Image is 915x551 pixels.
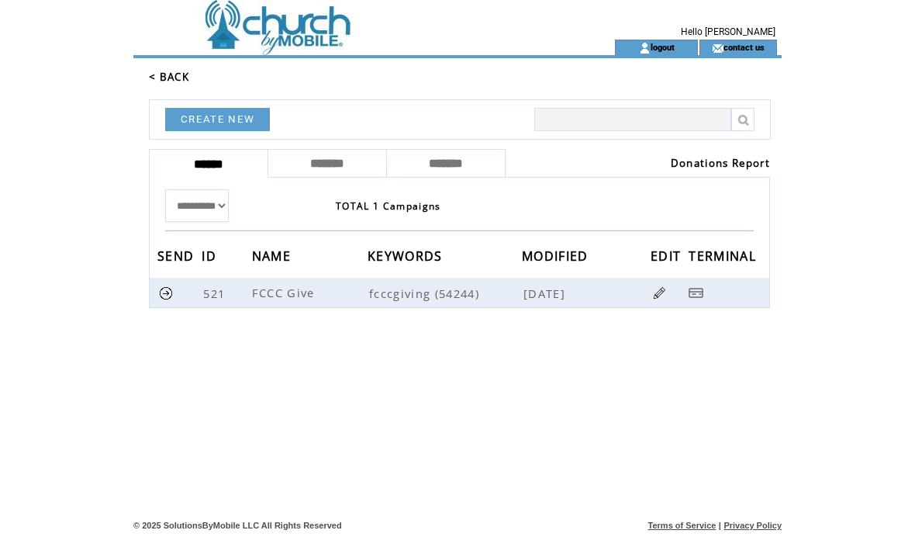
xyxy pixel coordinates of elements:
a: logout [651,42,675,52]
a: Donations Report [671,156,770,170]
span: EDIT [651,244,685,272]
a: KEYWORDS [368,251,447,260]
a: contact us [723,42,765,52]
span: KEYWORDS [368,244,447,272]
span: FCCC Give [252,285,319,300]
span: [DATE] [523,286,569,301]
span: 521 [203,286,229,301]
span: fcccgiving (54244) [369,286,520,301]
a: MODIFIED [522,251,592,260]
a: NAME [252,251,295,260]
a: Terms of Service [648,521,716,530]
span: SEND [157,244,198,272]
span: MODIFIED [522,244,592,272]
a: CREATE NEW [165,108,270,131]
img: contact_us_icon.gif [712,42,723,54]
img: account_icon.gif [639,42,651,54]
span: TERMINAL [689,244,760,272]
span: Hello [PERSON_NAME] [681,26,775,37]
span: ID [202,244,220,272]
a: ID [202,251,220,260]
span: TOTAL 1 Campaigns [336,199,441,213]
span: NAME [252,244,295,272]
a: Privacy Policy [723,521,782,530]
span: © 2025 SolutionsByMobile LLC All Rights Reserved [133,521,342,530]
a: < BACK [149,70,189,84]
span: | [719,521,721,530]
